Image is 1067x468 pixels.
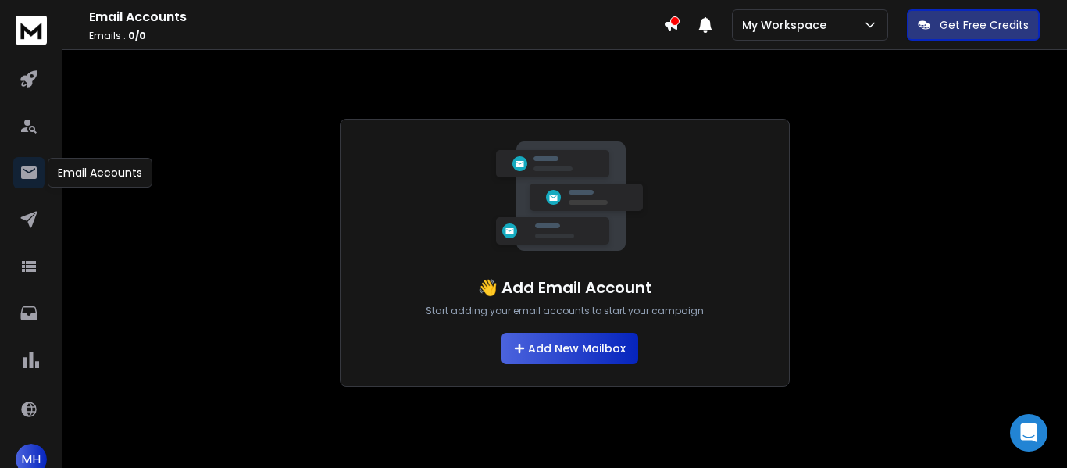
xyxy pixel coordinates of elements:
[426,305,704,317] p: Start adding your email accounts to start your campaign
[478,277,652,298] h1: 👋 Add Email Account
[48,158,152,188] div: Email Accounts
[128,29,146,42] span: 0 / 0
[16,16,47,45] img: logo
[501,333,638,364] button: Add New Mailbox
[1010,414,1047,452] div: Open Intercom Messenger
[940,17,1029,33] p: Get Free Credits
[89,8,663,27] h1: Email Accounts
[89,30,663,42] p: Emails :
[742,17,833,33] p: My Workspace
[907,9,1040,41] button: Get Free Credits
